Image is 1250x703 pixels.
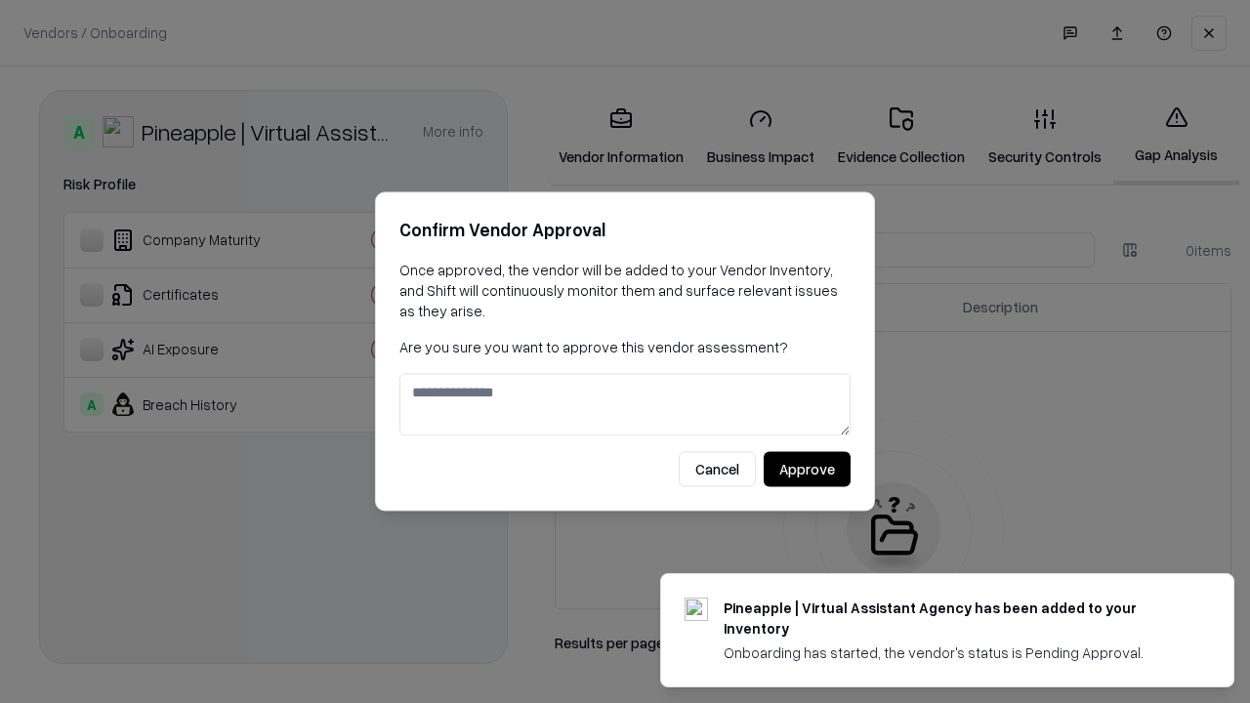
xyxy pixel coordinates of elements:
[399,216,851,244] h2: Confirm Vendor Approval
[399,337,851,357] p: Are you sure you want to approve this vendor assessment?
[399,260,851,321] p: Once approved, the vendor will be added to your Vendor Inventory, and Shift will continuously mon...
[724,598,1187,639] div: Pineapple | Virtual Assistant Agency has been added to your inventory
[724,642,1187,663] div: Onboarding has started, the vendor's status is Pending Approval.
[685,598,708,621] img: trypineapple.com
[679,452,756,487] button: Cancel
[764,452,851,487] button: Approve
